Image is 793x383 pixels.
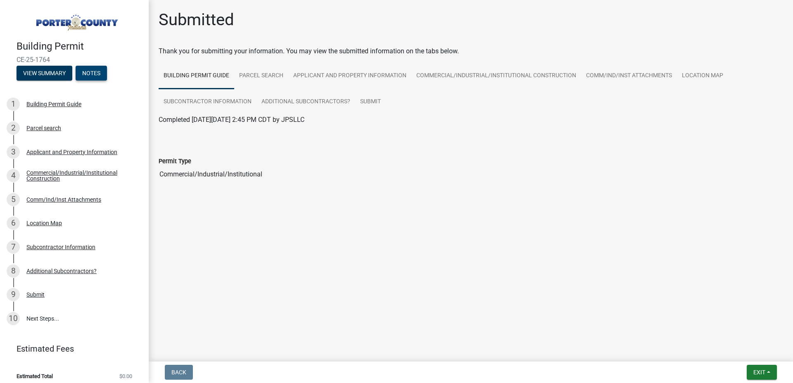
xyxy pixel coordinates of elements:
a: Applicant and Property Information [288,63,411,89]
wm-modal-confirm: Notes [76,70,107,77]
span: Exit [753,369,765,376]
div: Thank you for submitting your information. You may view the submitted information on the tabs below. [159,46,783,56]
button: Exit [747,365,777,380]
span: CE-25-1764 [17,56,132,64]
div: 10 [7,312,20,325]
div: Building Permit Guide [26,101,81,107]
a: Location Map [677,63,728,89]
a: Submit [355,89,386,115]
span: Estimated Total [17,373,53,379]
div: Comm/Ind/Inst Attachments [26,197,101,202]
div: 9 [7,288,20,301]
div: Location Map [26,220,62,226]
div: 3 [7,145,20,159]
h4: Building Permit [17,40,142,52]
div: Additional Subcontractors? [26,268,97,274]
div: 1 [7,98,20,111]
div: Submit [26,292,45,297]
a: Estimated Fees [7,340,135,357]
div: 7 [7,240,20,254]
a: Subcontractor Information [159,89,256,115]
div: Parcel search [26,125,61,131]
div: Commercial/Industrial/Institutional Construction [26,170,135,181]
div: 5 [7,193,20,206]
span: Completed [DATE][DATE] 2:45 PM CDT by JPSLLC [159,116,304,124]
span: $0.00 [119,373,132,379]
label: Permit Type [159,159,191,164]
div: 4 [7,169,20,182]
img: Porter County, Indiana [17,9,135,32]
button: View Summary [17,66,72,81]
h1: Submitted [159,10,234,30]
div: 8 [7,264,20,278]
div: 6 [7,216,20,230]
a: Additional Subcontractors? [256,89,355,115]
span: Back [171,369,186,376]
a: Commercial/Industrial/Institutional Construction [411,63,581,89]
wm-modal-confirm: Summary [17,70,72,77]
a: Building Permit Guide [159,63,234,89]
a: Comm/Ind/Inst Attachments [581,63,677,89]
div: Applicant and Property Information [26,149,117,155]
div: Subcontractor Information [26,244,95,250]
button: Notes [76,66,107,81]
button: Back [165,365,193,380]
div: 2 [7,121,20,135]
a: Parcel search [234,63,288,89]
